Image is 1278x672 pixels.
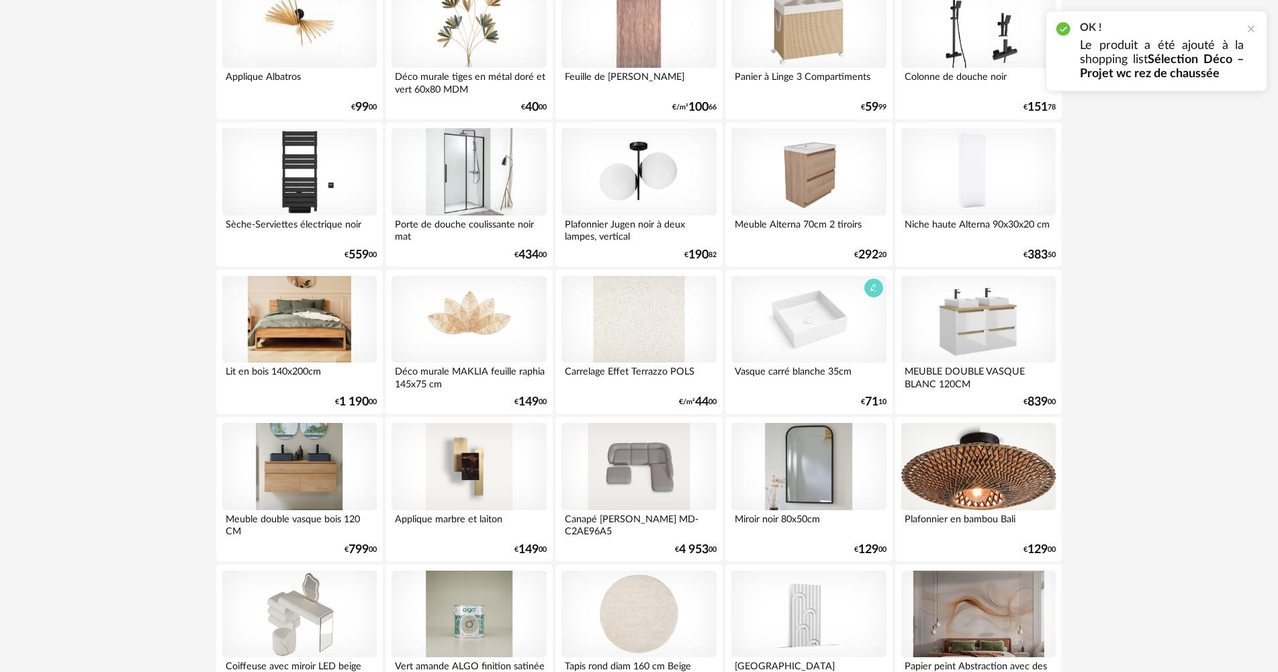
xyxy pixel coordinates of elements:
span: 129 [858,545,878,555]
div: € 00 [351,103,377,112]
span: 71 [865,397,878,407]
div: Plafonnier en bambou Bali [901,510,1056,537]
a: Meuble Alterna 70cm 2 tiroirs Meuble Alterna 70cm 2 tiroirs €29220 [725,122,892,267]
div: € 82 [684,250,717,260]
div: Vasque carré blanche 35cm [731,363,886,389]
div: € 00 [335,397,377,407]
span: 383 [1028,250,1048,260]
span: 799 [349,545,369,555]
div: € 78 [1023,103,1056,112]
b: Sélection Déco – Projet wc rez de chaussée [1080,54,1244,80]
div: € 00 [1023,397,1056,407]
div: € 00 [521,103,547,112]
span: 44 [695,397,709,407]
a: Vasque carré blanche 35cm Vasque carré blanche 35cm €7110 [725,270,892,414]
div: €/m² 00 [679,397,717,407]
span: 100 [688,103,709,112]
span: 292 [858,250,878,260]
div: € 99 [861,103,886,112]
div: € 00 [514,397,547,407]
div: Feuille de [PERSON_NAME] [561,68,716,95]
span: 129 [1028,545,1048,555]
a: MEUBLE DOUBLE VASQUE BLANC 120CM MEUBLE DOUBLE VASQUE BLANC 120CM €83900 [895,270,1062,414]
a: Porte de douche coulissante noir mat Porte de douche coulissante noir mat €43400 [385,122,552,267]
span: 434 [518,250,539,260]
a: Niche haute Alterna 90x30x20 cm Niche haute Alterna 90x30x20 cm €38350 [895,122,1062,267]
div: Panier à Linge 3 Compartiments [731,68,886,95]
span: 149 [518,545,539,555]
div: Miroir noir 80x50cm [731,510,886,537]
a: Carrelage Effet Terrazzo POLS Carrelage Effet Terrazzo POLS €/m²4400 [555,270,722,414]
div: € 00 [345,545,377,555]
div: Meuble Alterna 70cm 2 tiroirs [731,215,886,242]
a: Miroir noir 80x50cm Miroir noir 80x50cm €12900 [725,417,892,561]
span: 559 [349,250,369,260]
div: Colonne de douche noir [901,68,1056,95]
span: 99 [355,103,369,112]
div: € 10 [861,397,886,407]
div: Plafonnier Jugen noir à deux lampes, vertical [561,215,716,242]
div: Déco murale MAKLIA feuille raphia 145x75 cm [392,363,546,389]
span: 40 [525,103,539,112]
span: 149 [518,397,539,407]
div: Applique Albatros [222,68,377,95]
span: 4 953 [679,545,709,555]
span: 190 [688,250,709,260]
span: 839 [1028,397,1048,407]
div: Carrelage Effet Terrazzo POLS [561,363,716,389]
div: Canapé [PERSON_NAME] MD-C2AE96A5 [561,510,716,537]
div: € 00 [854,545,886,555]
span: 151 [1028,103,1048,112]
div: Déco murale tiges en métal doré et vert 60x80 MDM [392,68,546,95]
a: Canapé Martina Gris clair MD-C2AE96A5 Canapé [PERSON_NAME] MD-C2AE96A5 €4 95300 [555,417,722,561]
div: Niche haute Alterna 90x30x20 cm [901,215,1056,242]
div: MEUBLE DOUBLE VASQUE BLANC 120CM [901,363,1056,389]
div: Applique marbre et laiton [392,510,546,537]
div: € 00 [1023,545,1056,555]
span: 59 [865,103,878,112]
div: € 00 [675,545,717,555]
div: €/m² 66 [672,103,717,112]
div: € 00 [345,250,377,260]
h2: OK ! [1080,21,1244,35]
span: 1 190 [339,397,369,407]
a: Meuble double vasque bois 120 CM Meuble double vasque bois 120 CM €79900 [216,417,383,561]
div: € 00 [514,545,547,555]
div: Lit en bois 140x200cm [222,363,377,389]
a: Sèche-Serviettes électrique noir Sèche-Serviettes électrique noir €55900 [216,122,383,267]
a: Lit en bois 140x200cm Lit en bois 140x200cm €1 19000 [216,270,383,414]
div: Meuble double vasque bois 120 CM [222,510,377,537]
div: € 00 [514,250,547,260]
a: Plafonnier en bambou Bali Plafonnier en bambou Bali €12900 [895,417,1062,561]
div: € 50 [1023,250,1056,260]
a: Déco murale MAKLIA feuille raphia 145x75 cm Déco murale MAKLIA feuille raphia 145x75 cm €14900 [385,270,552,414]
a: Plafonnier Jugen noir à deux lampes, vertical Plafonnier Jugen noir à deux lampes, vertical €19082 [555,122,722,267]
div: € 20 [854,250,886,260]
a: Applique marbre et laiton Applique marbre et laiton €14900 [385,417,552,561]
div: Sèche-Serviettes électrique noir [222,215,377,242]
div: Porte de douche coulissante noir mat [392,215,546,242]
p: Le produit a été ajouté à la shopping list [1080,39,1244,81]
